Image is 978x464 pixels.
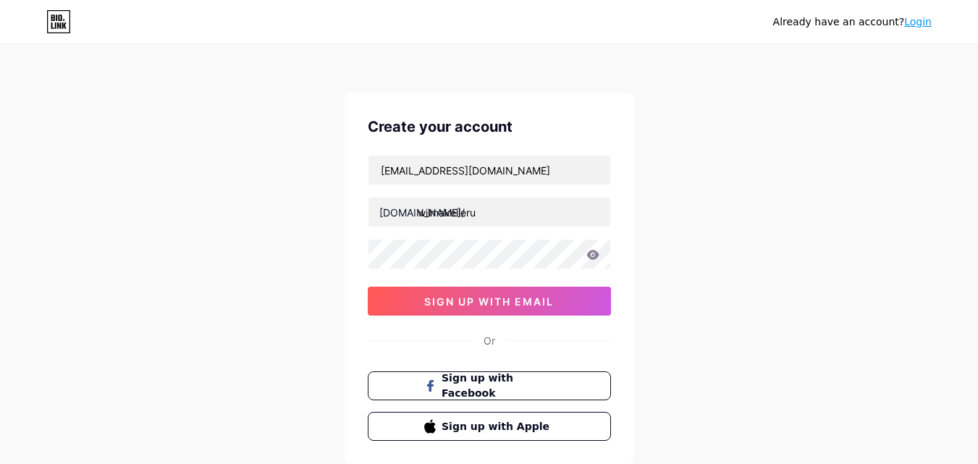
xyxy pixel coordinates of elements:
span: Sign up with Facebook [442,371,554,401]
button: sign up with email [368,287,611,316]
span: sign up with email [424,295,554,308]
input: username [368,198,610,227]
div: Already have an account? [773,14,932,30]
input: Email [368,156,610,185]
button: Sign up with Facebook [368,371,611,400]
div: [DOMAIN_NAME]/ [379,205,465,220]
span: Sign up with Apple [442,419,554,434]
a: Login [904,16,932,28]
div: Or [484,333,495,348]
div: Create your account [368,116,611,138]
button: Sign up with Apple [368,412,611,441]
